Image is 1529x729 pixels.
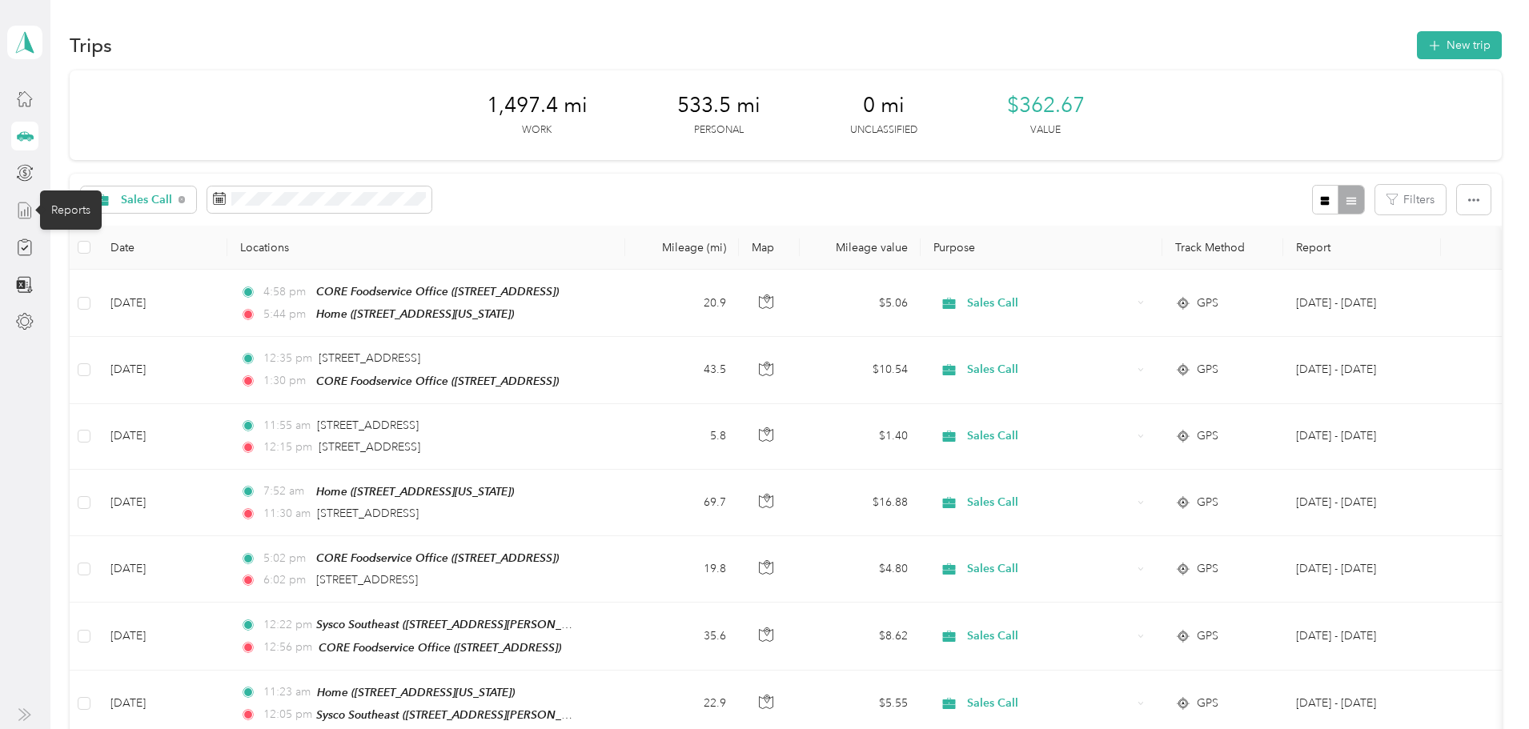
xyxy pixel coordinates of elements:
[800,404,921,470] td: $1.40
[263,483,309,500] span: 7:52 am
[800,536,921,603] td: $4.80
[1197,361,1218,379] span: GPS
[800,270,921,337] td: $5.06
[1417,31,1502,59] button: New trip
[1283,226,1441,270] th: Report
[263,306,309,323] span: 5:44 pm
[625,470,740,536] td: 69.7
[316,708,691,722] span: Sysco Southeast ([STREET_ADDRESS][PERSON_NAME][PERSON_NAME])
[263,571,309,589] span: 6:02 pm
[1030,123,1061,138] p: Value
[319,641,561,654] span: CORE Foodservice Office ([STREET_ADDRESS])
[1197,427,1218,445] span: GPS
[487,93,588,118] span: 1,497.4 mi
[1439,639,1529,729] iframe: Everlance-gr Chat Button Frame
[694,123,744,138] p: Personal
[625,337,740,403] td: 43.5
[319,440,420,454] span: [STREET_ADDRESS]
[316,285,559,298] span: CORE Foodservice Office ([STREET_ADDRESS])
[967,427,1131,445] span: Sales Call
[967,361,1131,379] span: Sales Call
[317,507,419,520] span: [STREET_ADDRESS]
[800,470,921,536] td: $16.88
[677,93,760,118] span: 533.5 mi
[1197,494,1218,511] span: GPS
[263,505,311,523] span: 11:30 am
[263,439,312,456] span: 12:15 pm
[98,470,227,536] td: [DATE]
[263,616,309,634] span: 12:22 pm
[625,404,740,470] td: 5.8
[98,226,227,270] th: Date
[316,375,559,387] span: CORE Foodservice Office ([STREET_ADDRESS])
[98,337,227,403] td: [DATE]
[316,551,559,564] span: CORE Foodservice Office ([STREET_ADDRESS])
[316,307,514,320] span: Home ([STREET_ADDRESS][US_STATE])
[800,603,921,670] td: $8.62
[1283,337,1441,403] td: Sep 1 - 30, 2025
[1283,470,1441,536] td: Sep 1 - 30, 2025
[227,226,625,270] th: Locations
[863,93,905,118] span: 0 mi
[1283,536,1441,603] td: Sep 1 - 30, 2025
[98,603,227,670] td: [DATE]
[850,123,917,138] p: Unclassified
[98,536,227,603] td: [DATE]
[967,494,1131,511] span: Sales Call
[317,686,515,699] span: Home ([STREET_ADDRESS][US_STATE])
[625,270,740,337] td: 20.9
[967,294,1131,312] span: Sales Call
[1375,185,1446,214] button: Filters
[625,226,740,270] th: Mileage (mi)
[263,683,311,701] span: 11:23 am
[316,573,418,587] span: [STREET_ADDRESS]
[263,706,309,723] span: 12:05 pm
[121,194,173,206] span: Sales Call
[263,283,309,301] span: 4:58 pm
[1197,695,1218,712] span: GPS
[625,603,740,670] td: 35.6
[967,695,1131,712] span: Sales Call
[921,226,1162,270] th: Purpose
[1197,627,1218,645] span: GPS
[40,190,102,230] div: Reports
[1197,294,1218,312] span: GPS
[70,37,112,54] h1: Trips
[1283,404,1441,470] td: Sep 1 - 30, 2025
[1197,560,1218,578] span: GPS
[1007,93,1085,118] span: $362.67
[98,404,227,470] td: [DATE]
[522,123,552,138] p: Work
[967,560,1131,578] span: Sales Call
[98,270,227,337] td: [DATE]
[1162,226,1283,270] th: Track Method
[625,536,740,603] td: 19.8
[800,226,921,270] th: Mileage value
[263,550,309,567] span: 5:02 pm
[967,627,1131,645] span: Sales Call
[1283,270,1441,337] td: Sep 1 - 30, 2025
[263,372,309,390] span: 1:30 pm
[800,337,921,403] td: $10.54
[263,639,312,656] span: 12:56 pm
[319,351,420,365] span: [STREET_ADDRESS]
[316,485,514,498] span: Home ([STREET_ADDRESS][US_STATE])
[739,226,800,270] th: Map
[316,618,691,631] span: Sysco Southeast ([STREET_ADDRESS][PERSON_NAME][PERSON_NAME])
[317,419,419,432] span: [STREET_ADDRESS]
[1283,603,1441,670] td: Sep 1 - 30, 2025
[263,417,311,435] span: 11:55 am
[263,350,312,367] span: 12:35 pm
